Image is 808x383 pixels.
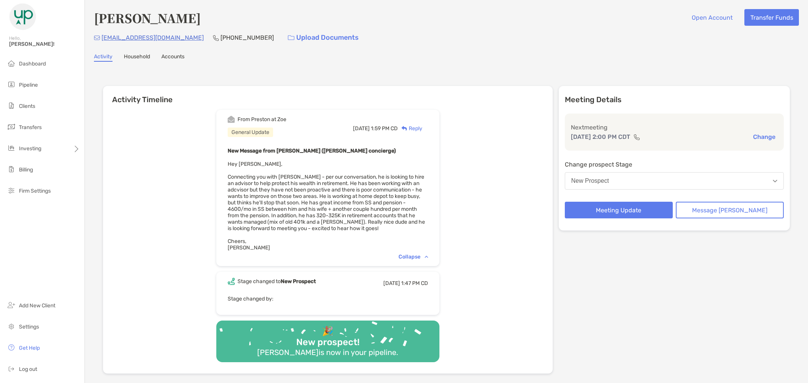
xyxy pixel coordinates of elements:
a: Accounts [161,53,184,62]
img: communication type [633,134,640,140]
img: Event icon [228,278,235,285]
span: Log out [19,366,37,372]
span: 1:59 PM CD [371,125,398,132]
button: Message [PERSON_NAME] [676,202,784,218]
button: Open Account [686,9,738,26]
img: add_new_client icon [7,300,16,310]
div: New Prospect [571,177,609,184]
div: General Update [228,128,273,137]
span: Billing [19,167,33,173]
button: Meeting Update [565,202,673,218]
span: Firm Settings [19,188,51,194]
div: [PERSON_NAME] is now in your pipeline. [254,348,401,357]
p: [DATE] 2:00 PM CDT [571,132,630,142]
img: logout icon [7,364,16,373]
span: Add New Client [19,302,55,309]
img: investing icon [7,143,16,153]
a: Activity [94,53,113,62]
span: Settings [19,324,39,330]
img: Reply icon [402,126,407,131]
img: Email Icon [94,36,100,40]
p: Stage changed by: [228,294,428,304]
img: pipeline icon [7,80,16,89]
img: Zoe Logo [9,3,36,30]
div: Collapse [399,254,428,260]
b: New Prospect [281,278,316,285]
span: [DATE] [353,125,370,132]
span: Clients [19,103,35,109]
img: clients icon [7,101,16,110]
img: get-help icon [7,343,16,352]
p: Change prospect Stage [565,160,784,169]
span: Get Help [19,345,40,351]
img: settings icon [7,322,16,331]
p: [EMAIL_ADDRESS][DOMAIN_NAME] [102,33,204,42]
p: Next meeting [571,123,778,132]
img: transfers icon [7,122,16,131]
a: Household [124,53,150,62]
span: Dashboard [19,61,46,67]
img: button icon [288,35,294,40]
span: Investing [19,145,41,152]
img: dashboard icon [7,59,16,68]
div: 🎉 [319,326,336,337]
span: [PERSON_NAME]! [9,41,80,47]
span: 1:47 PM CD [401,280,428,286]
span: Hey [PERSON_NAME], Connecting you with [PERSON_NAME] - per our conversation, he is looking to hir... [228,161,425,251]
img: Phone Icon [213,35,219,41]
a: Upload Documents [283,30,364,46]
button: Change [751,133,778,141]
span: Transfers [19,124,42,131]
p: Meeting Details [565,95,784,104]
img: firm-settings icon [7,186,16,195]
div: New prospect! [293,337,363,348]
div: Stage changed to [238,278,316,285]
button: Transfer Funds [744,9,799,26]
h4: [PERSON_NAME] [94,9,201,26]
h6: Activity Timeline [103,86,553,104]
img: Event icon [228,116,235,123]
div: Reply [398,125,422,132]
div: From Preston at Zoe [238,116,286,123]
img: billing icon [7,165,16,174]
b: New Message from [PERSON_NAME] ([PERSON_NAME] concierge) [228,148,396,154]
img: Confetti [216,321,439,356]
button: New Prospect [565,172,784,190]
span: [DATE] [383,280,400,286]
img: Open dropdown arrow [773,180,777,182]
p: [PHONE_NUMBER] [220,33,274,42]
span: Pipeline [19,82,38,88]
img: Chevron icon [425,255,428,258]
